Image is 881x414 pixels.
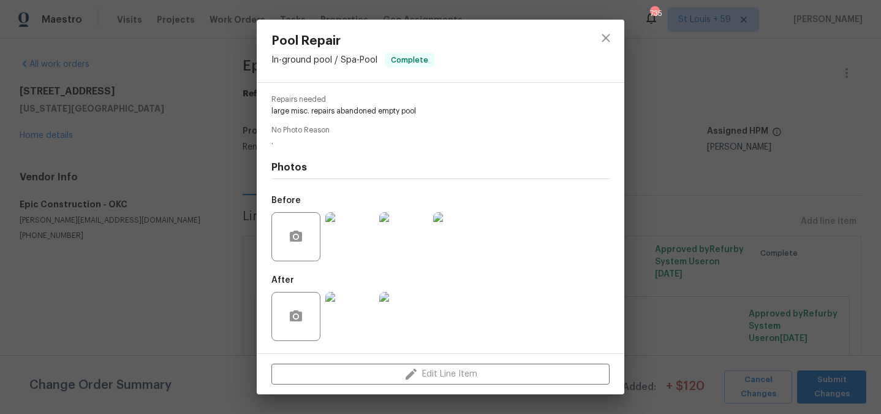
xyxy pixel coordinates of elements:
[591,23,621,53] button: close
[271,196,301,205] h5: Before
[271,276,294,285] h5: After
[271,56,377,64] span: In-ground pool / Spa - Pool
[271,126,610,134] span: No Photo Reason
[271,137,576,147] span: .
[271,96,610,104] span: Repairs needed
[271,161,610,174] h4: Photos
[386,54,433,66] span: Complete
[271,34,434,48] span: Pool Repair
[650,7,659,20] div: 735
[271,106,576,117] span: large misc. repairs abandoned empty pool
